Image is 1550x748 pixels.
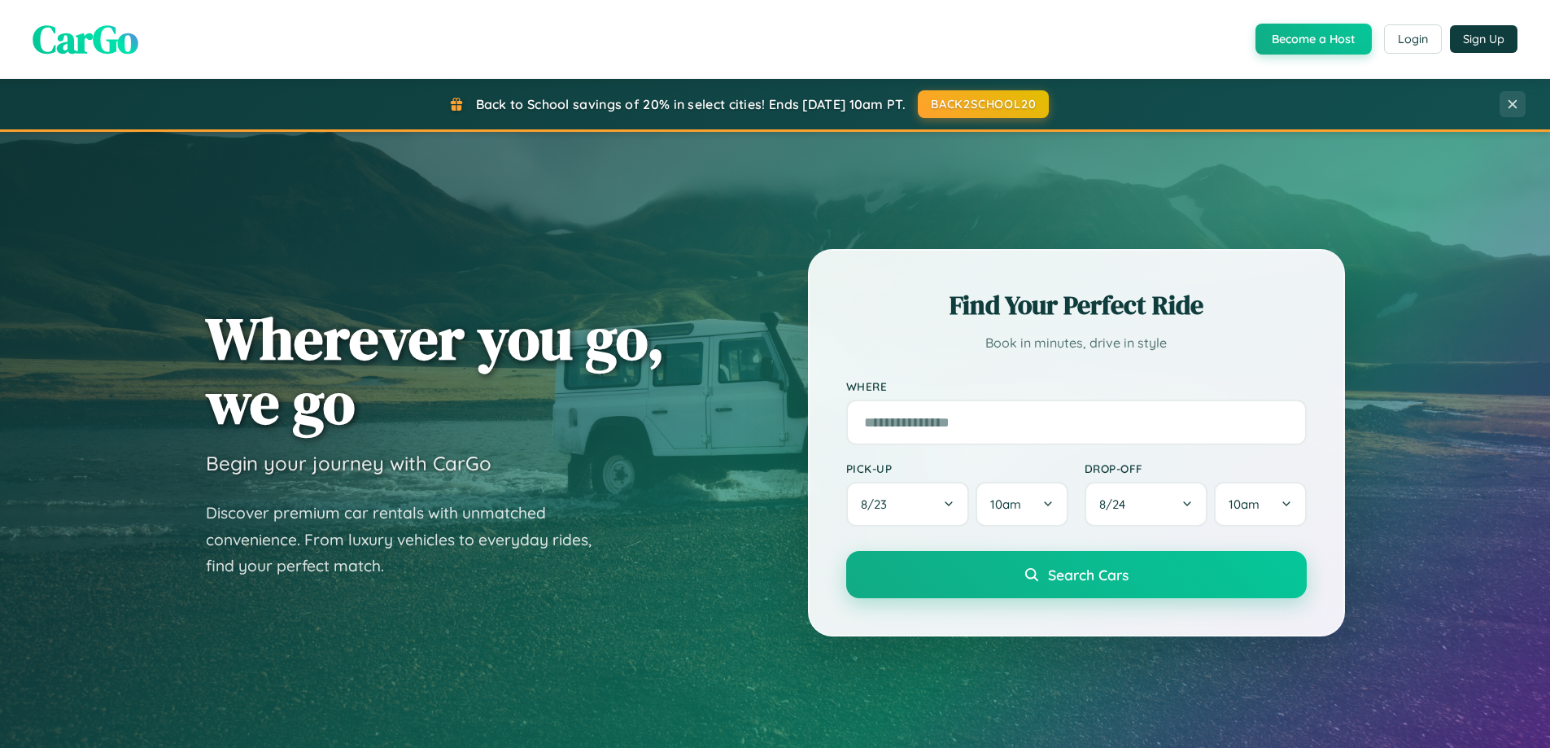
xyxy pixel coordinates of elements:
h2: Find Your Perfect Ride [846,287,1307,323]
h1: Wherever you go, we go [206,306,665,435]
label: Pick-up [846,461,1068,475]
button: 10am [976,482,1068,527]
span: Back to School savings of 20% in select cities! Ends [DATE] 10am PT. [476,96,906,112]
button: Become a Host [1255,24,1372,55]
button: 8/23 [846,482,970,527]
span: 10am [990,496,1021,512]
button: BACK2SCHOOL20 [918,90,1049,118]
p: Book in minutes, drive in style [846,331,1307,355]
span: Search Cars [1048,566,1129,584]
span: CarGo [33,12,138,66]
button: Sign Up [1450,25,1517,53]
button: 10am [1214,482,1306,527]
button: Search Cars [846,551,1307,598]
span: 10am [1229,496,1260,512]
p: Discover premium car rentals with unmatched convenience. From luxury vehicles to everyday rides, ... [206,500,613,580]
h3: Begin your journey with CarGo [206,451,491,475]
button: 8/24 [1085,482,1208,527]
button: Login [1384,24,1442,54]
label: Drop-off [1085,461,1307,475]
span: 8 / 24 [1099,496,1133,512]
label: Where [846,379,1307,393]
span: 8 / 23 [861,496,895,512]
